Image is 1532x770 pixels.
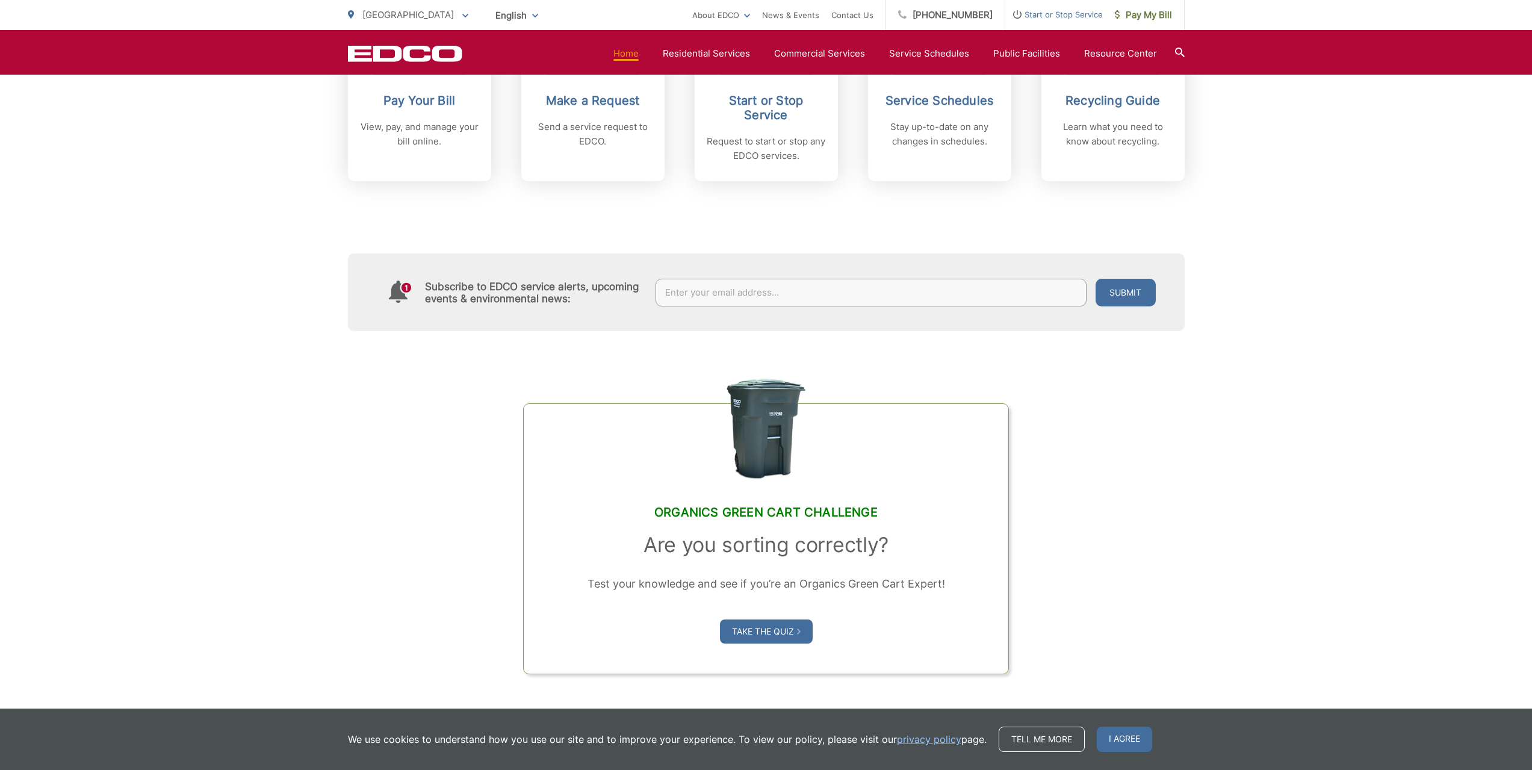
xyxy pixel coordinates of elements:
span: Pay My Bill [1115,8,1172,22]
a: Take the Quiz [720,619,813,644]
a: Public Facilities [993,46,1060,61]
span: [GEOGRAPHIC_DATA] [362,9,454,20]
p: Request to start or stop any EDCO services. [707,134,826,163]
a: Service Schedules [889,46,969,61]
span: English [486,5,547,26]
a: About EDCO [692,8,750,22]
a: News & Events [762,8,819,22]
a: Contact Us [831,8,873,22]
h2: Service Schedules [880,93,999,108]
a: EDCD logo. Return to the homepage. [348,45,462,62]
h2: Start or Stop Service [707,93,826,122]
h4: Subscribe to EDCO service alerts, upcoming events & environmental news: [425,281,644,305]
input: Enter your email address... [656,279,1087,306]
h2: Recycling Guide [1053,93,1173,108]
a: privacy policy [897,732,961,747]
a: Tell me more [999,727,1085,752]
p: Learn what you need to know about recycling. [1053,120,1173,149]
h3: Are you sorting correctly? [554,533,978,557]
p: We use cookies to understand how you use our site and to improve your experience. To view our pol... [348,732,987,747]
p: Test your knowledge and see if you’re an Organics Green Cart Expert! [554,575,978,593]
a: Commercial Services [774,46,865,61]
p: Stay up-to-date on any changes in schedules. [880,120,999,149]
a: Home [613,46,639,61]
a: Resource Center [1084,46,1157,61]
a: Residential Services [663,46,750,61]
h2: Organics Green Cart Challenge [554,505,978,520]
p: Send a service request to EDCO. [533,120,653,149]
p: View, pay, and manage your bill online. [360,120,479,149]
span: I agree [1097,727,1152,752]
h2: Pay Your Bill [360,93,479,108]
h2: Make a Request [533,93,653,108]
button: Submit [1096,279,1156,306]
